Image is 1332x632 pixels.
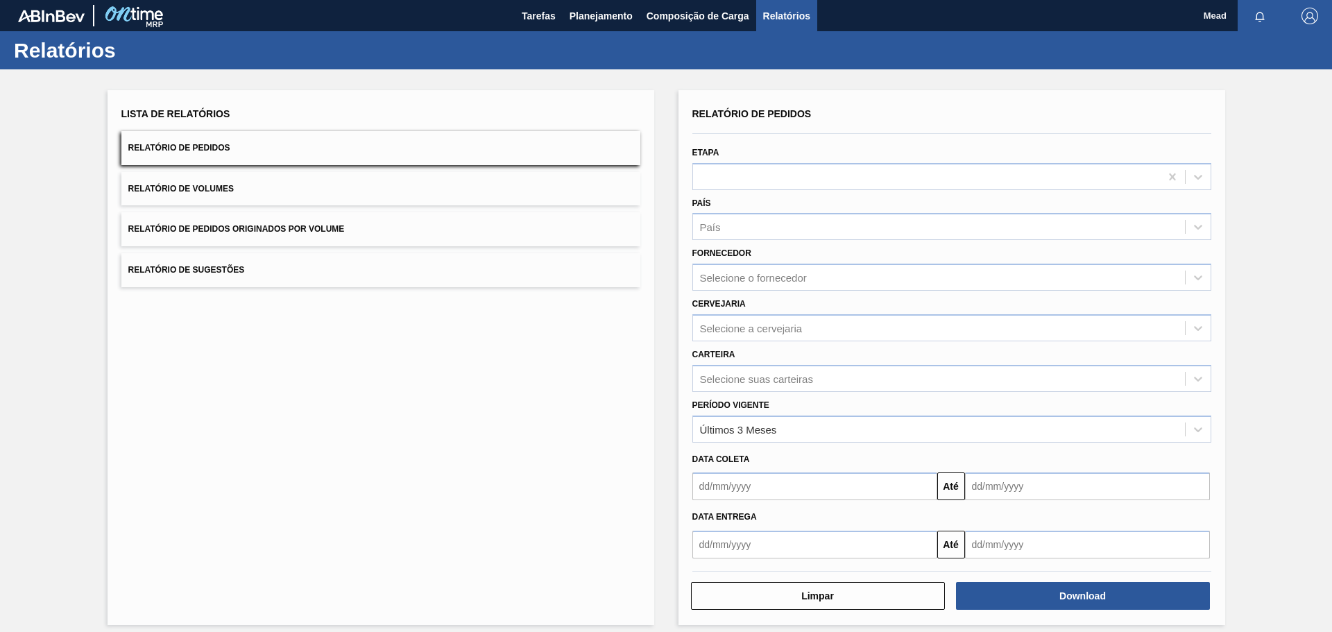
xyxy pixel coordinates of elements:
button: Relatório de Volumes [121,172,640,206]
input: dd/mm/yyyy [965,472,1210,500]
button: Notificações [1238,6,1282,26]
span: Data coleta [692,454,750,464]
div: Selecione suas carteiras [700,373,813,384]
span: Lista de Relatórios [121,108,230,119]
div: Selecione a cervejaria [700,322,803,334]
input: dd/mm/yyyy [692,531,937,558]
div: Últimos 3 Meses [700,423,777,435]
button: Limpar [691,582,945,610]
span: Relatório de Pedidos [128,143,230,153]
span: Tarefas [522,8,556,24]
span: Relatório de Pedidos [692,108,812,119]
label: Etapa [692,148,719,157]
span: Relatórios [763,8,810,24]
div: País [700,221,721,233]
span: Composição de Carga [647,8,749,24]
button: Relatório de Sugestões [121,253,640,287]
input: dd/mm/yyyy [692,472,937,500]
span: Relatório de Pedidos Originados por Volume [128,224,345,234]
img: Logout [1301,8,1318,24]
button: Até [937,472,965,500]
span: Data entrega [692,512,757,522]
input: dd/mm/yyyy [965,531,1210,558]
button: Relatório de Pedidos [121,131,640,165]
label: País [692,198,711,208]
div: Selecione o fornecedor [700,272,807,284]
label: Carteira [692,350,735,359]
button: Relatório de Pedidos Originados por Volume [121,212,640,246]
span: Relatório de Volumes [128,184,234,194]
img: TNhmsLtSVTkK8tSr43FrP2fwEKptu5GPRR3wAAAABJRU5ErkJggg== [18,10,85,22]
h1: Relatórios [14,42,260,58]
span: Relatório de Sugestões [128,265,245,275]
label: Período Vigente [692,400,769,410]
label: Cervejaria [692,299,746,309]
button: Download [956,582,1210,610]
button: Até [937,531,965,558]
span: Planejamento [570,8,633,24]
label: Fornecedor [692,248,751,258]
